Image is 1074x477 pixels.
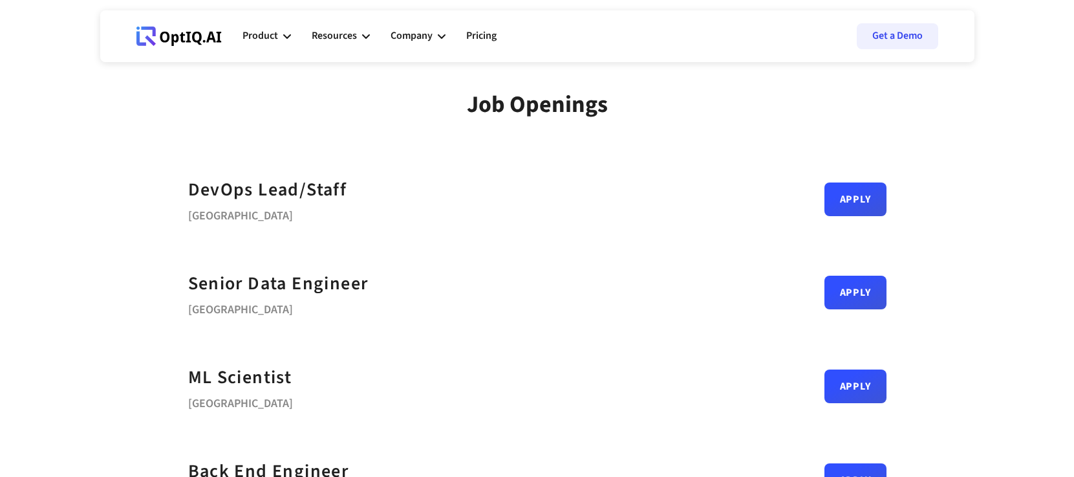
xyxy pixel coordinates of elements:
[136,45,137,46] div: Webflow Homepage
[188,363,292,392] a: ML Scientist
[857,23,938,49] a: Get a Demo
[824,370,886,403] a: Apply
[188,298,369,316] div: [GEOGRAPHIC_DATA]
[188,175,347,205] a: DevOps Lead/Staff
[188,392,293,410] div: [GEOGRAPHIC_DATA]
[312,17,370,56] div: Resources
[391,27,433,45] div: Company
[188,269,369,298] a: Senior Data Engineer
[467,91,608,118] div: Job Openings
[824,276,886,309] a: Apply
[242,27,278,45] div: Product
[136,17,222,56] a: Webflow Homepage
[391,17,446,56] div: Company
[188,205,347,223] div: [GEOGRAPHIC_DATA]
[824,183,886,216] a: Apply
[466,17,497,56] a: Pricing
[242,17,291,56] div: Product
[312,27,357,45] div: Resources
